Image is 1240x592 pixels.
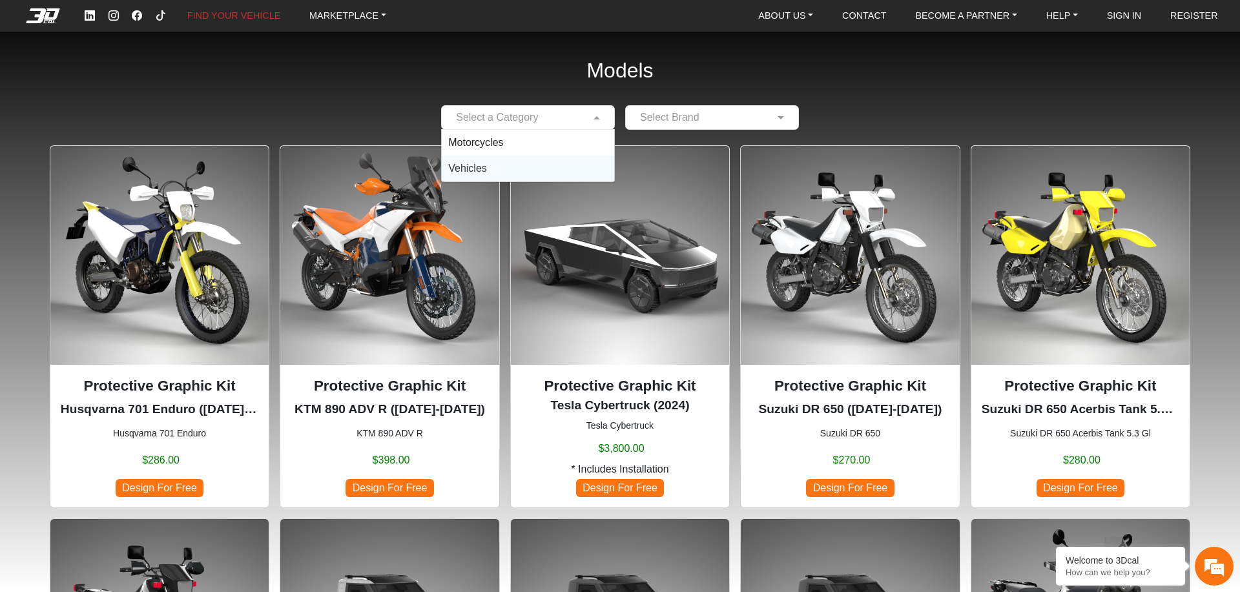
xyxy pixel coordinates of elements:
[1102,6,1147,26] a: SIGN IN
[982,400,1179,419] p: Suzuki DR 650 Acerbis Tank 5.3 Gl (1996-2024)
[441,129,615,182] ng-dropdown-panel: Options List
[751,375,949,397] p: Protective Graphic Kit
[741,146,959,364] img: DR 6501996-2024
[291,375,488,397] p: Protective Graphic Kit
[291,427,488,440] small: KTM 890 ADV R
[521,375,719,397] p: Protective Graphic Kit
[61,427,258,440] small: Husqvarna 701 Enduro
[740,145,960,507] div: Suzuki DR 650
[971,145,1190,507] div: Suzuki DR 650 Acerbis Tank 5.3 Gl
[511,146,729,364] img: Cybertrucknull2024
[50,146,269,364] img: 701 Enduronull2016-2024
[598,441,644,456] span: $3,800.00
[304,6,391,26] a: MARKETPLACE
[50,145,269,507] div: Husqvarna 701 Enduro
[61,400,258,419] p: Husqvarna 701 Enduro (2016-2024)
[1066,567,1175,577] p: How can we help you?
[982,427,1179,440] small: Suzuki DR 650 Acerbis Tank 5.3 Gl
[751,400,949,419] p: Suzuki DR 650 (1996-2024)
[751,427,949,440] small: Suzuki DR 650
[833,453,871,468] span: $270.00
[280,145,499,507] div: KTM 890 ADV R
[61,375,258,397] p: Protective Graphic Kit
[971,146,1190,364] img: DR 650Acerbis Tank 5.3 Gl1996-2024
[510,145,730,507] div: Tesla Cybertruck
[753,6,818,26] a: ABOUT US
[1066,555,1175,566] div: Welcome to 3Dcal
[586,41,653,100] h2: Models
[182,6,285,26] a: FIND YOUR VEHICLE
[142,453,180,468] span: $286.00
[1037,479,1124,496] span: Design For Free
[1165,6,1223,26] a: REGISTER
[806,479,894,496] span: Design For Free
[116,479,203,496] span: Design For Free
[571,462,668,477] span: * Includes Installation
[280,146,499,364] img: 890 ADV R null2023-2025
[346,479,433,496] span: Design For Free
[291,400,488,419] p: KTM 890 ADV R (2023-2025)
[373,453,410,468] span: $398.00
[1063,453,1100,468] span: $280.00
[448,163,487,174] span: Vehicles
[910,6,1022,26] a: BECOME A PARTNER
[448,137,503,148] span: Motorcycles
[521,396,719,415] p: Tesla Cybertruck (2024)
[982,375,1179,397] p: Protective Graphic Kit
[1041,6,1083,26] a: HELP
[576,479,664,496] span: Design For Free
[837,6,891,26] a: CONTACT
[521,419,719,433] small: Tesla Cybertruck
